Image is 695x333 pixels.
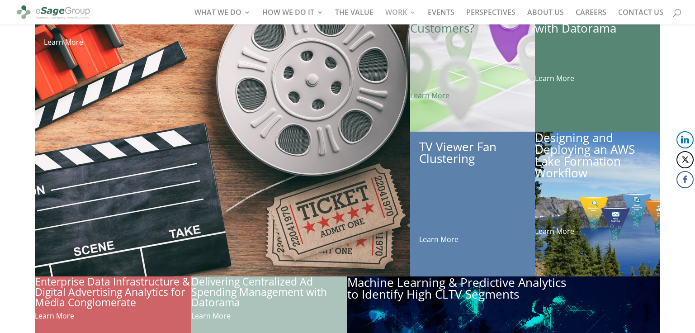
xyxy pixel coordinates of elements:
[191,276,348,312] h2: Delivering Centralized Ad Spending Management with Datorama
[466,9,515,24] a: PERSPECTIVES
[194,9,251,24] a: WHAT WE DO
[44,37,83,47] a: Learn More
[676,131,694,148] button: LinkedIn Share
[385,9,416,24] a: WORK
[618,9,663,24] a: CONTACT US
[35,274,190,309] a: Enterprise Data Infrastructure & Digital Advertising Analytics for Media Conglomerate
[347,274,566,302] a: Machine Learning & Predictive Analytics to Identify High CLTV Segments
[191,312,348,324] h5: Learn More
[419,138,496,166] a: TV Viewer Fan Clustering
[535,226,574,236] a: Learn More
[15,2,91,23] img: eSage Group
[576,9,606,24] a: CAREERS
[428,9,454,24] a: EVENTS
[419,234,459,244] a: Learn More
[335,9,374,24] a: THE VALUE
[410,90,449,100] a: Learn More
[676,151,694,168] button: Twitter Share
[676,171,694,188] button: Facebook Share
[35,311,74,321] a: Learn More
[262,9,323,24] a: HOW WE DO IT
[535,129,635,181] a: Designing and Deploying an AWS Lake Formation Workflow
[527,9,564,24] a: ABOUT US
[535,73,574,83] a: Learn More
